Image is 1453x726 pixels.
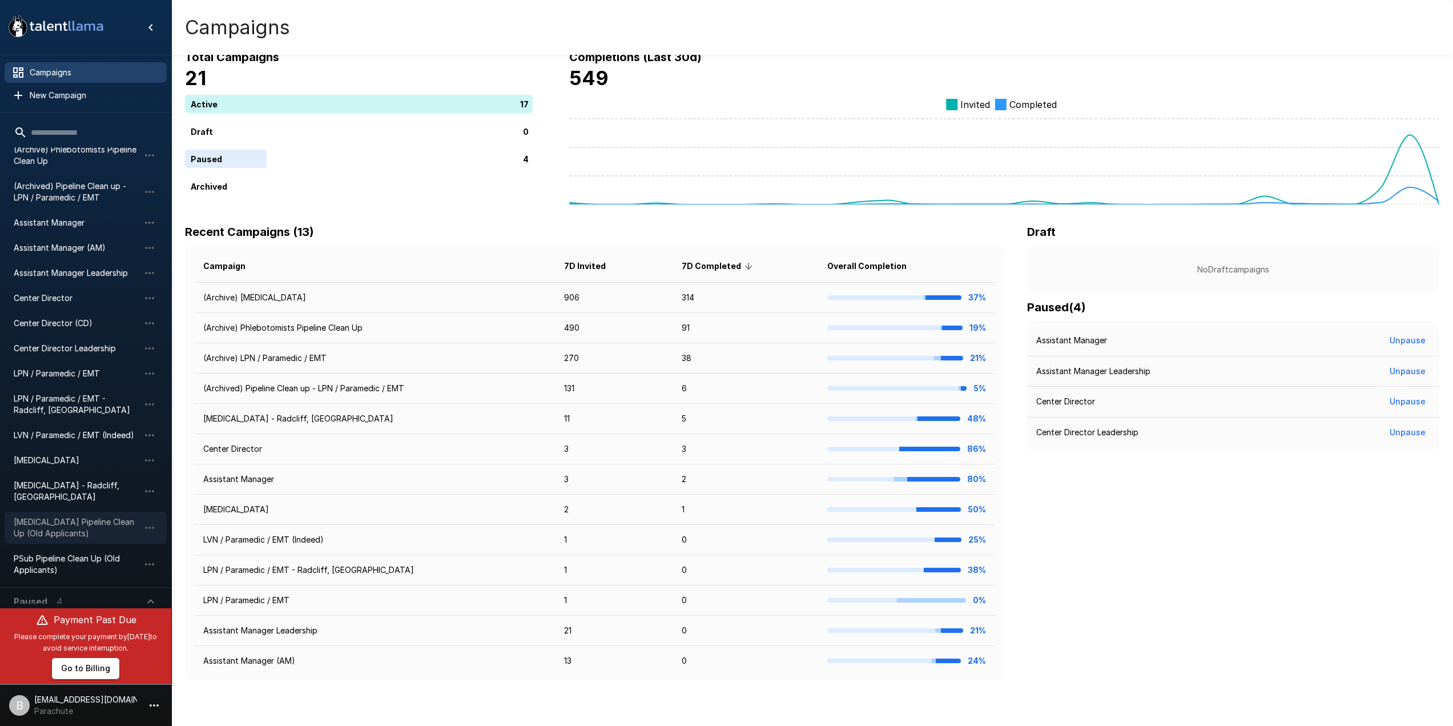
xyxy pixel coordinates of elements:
p: 4 [523,153,529,165]
h4: Campaigns [185,15,290,39]
b: Completions (Last 30d) [569,50,702,64]
td: 906 [555,283,673,313]
b: 24% [968,656,986,665]
td: 3 [555,434,673,464]
td: (Archive) [MEDICAL_DATA] [194,283,555,313]
td: 270 [555,343,673,374]
td: 11 [555,404,673,434]
b: 50% [968,504,986,514]
button: Unpause [1385,422,1430,443]
td: 1 [555,525,673,555]
p: Assistant Manager Leadership [1036,366,1150,377]
td: 2 [555,495,673,525]
span: Overall Completion [827,259,921,273]
span: 7D Completed [682,259,756,273]
b: 48% [967,414,986,423]
td: 1 [555,555,673,585]
td: 131 [555,374,673,404]
b: Draft [1027,225,1056,239]
span: Campaign [203,259,260,273]
b: 80% [967,474,986,484]
td: 0 [673,525,818,555]
td: 21 [555,616,673,646]
td: 314 [673,283,818,313]
td: 6 [673,374,818,404]
td: (Archive) Phlebotomists Pipeline Clean Up [194,313,555,343]
td: (Archive) LPN / Paramedic / EMT [194,343,555,374]
button: Unpause [1385,391,1430,412]
b: 19% [969,323,986,332]
td: Assistant Manager Leadership [194,616,555,646]
td: 0 [673,585,818,616]
b: Paused ( 4 ) [1027,300,1086,314]
p: 17 [520,98,529,110]
button: Unpause [1385,361,1430,382]
td: [MEDICAL_DATA] - Radcliff, [GEOGRAPHIC_DATA] [194,404,555,434]
td: Assistant Manager [194,464,555,495]
td: 1 [555,585,673,616]
p: Assistant Manager [1036,335,1107,346]
button: Unpause [1385,330,1430,351]
b: Total Campaigns [185,50,279,64]
td: (Archived) Pipeline Clean up - LPN / Paramedic / EMT [194,374,555,404]
b: 38% [968,565,986,575]
td: 1 [673,495,818,525]
b: 37% [968,292,986,302]
b: 549 [569,66,609,90]
td: 5 [673,404,818,434]
td: LPN / Paramedic / EMT - Radcliff, [GEOGRAPHIC_DATA] [194,555,555,585]
b: 21 [185,66,206,90]
b: 21% [970,353,986,363]
td: Center Director [194,434,555,464]
td: LPN / Paramedic / EMT [194,585,555,616]
b: Recent Campaigns (13) [185,225,314,239]
td: [MEDICAL_DATA] [194,495,555,525]
td: LVN / Paramedic / EMT (Indeed) [194,525,555,555]
p: No Draft campaigns [1045,264,1421,275]
b: 5% [973,383,986,393]
td: 0 [673,646,818,676]
td: 13 [555,646,673,676]
td: 0 [673,616,818,646]
td: 3 [555,464,673,495]
td: 490 [555,313,673,343]
td: 91 [673,313,818,343]
td: 3 [673,434,818,464]
span: 7D Invited [564,259,621,273]
p: Center Director Leadership [1036,427,1138,438]
b: 0% [973,595,986,605]
p: Center Director [1036,396,1095,407]
b: 21% [970,625,986,635]
b: 25% [968,535,986,544]
td: 0 [673,555,818,585]
b: 86% [967,444,986,454]
td: 2 [673,464,818,495]
p: 0 [523,125,529,137]
td: Assistant Manager (AM) [194,646,555,676]
td: 38 [673,343,818,374]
